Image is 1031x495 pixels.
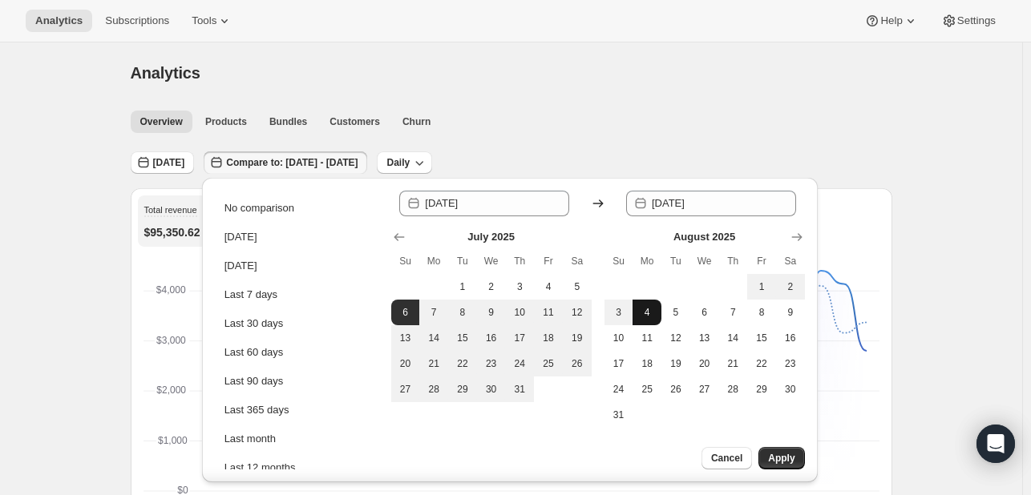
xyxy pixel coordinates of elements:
[725,255,741,268] span: Th
[391,376,420,402] button: Sunday July 27 2025
[633,376,661,402] button: Monday August 25 2025
[505,325,534,351] button: Thursday July 17 2025
[26,10,92,32] button: Analytics
[419,325,448,351] button: Monday July 14 2025
[569,280,585,293] span: 5
[224,373,284,389] div: Last 90 days
[718,300,747,325] button: Thursday August 7 2025
[419,376,448,402] button: Monday July 28 2025
[697,306,713,319] span: 6
[220,426,380,452] button: Last month
[754,357,770,370] span: 22
[633,351,661,376] button: Monday August 18 2025
[768,452,794,465] span: Apply
[511,357,528,370] span: 24
[880,14,902,27] span: Help
[718,325,747,351] button: Thursday August 14 2025
[782,306,799,319] span: 9
[668,255,684,268] span: Tu
[204,151,367,174] button: Compare to: [DATE] - [DATE]
[511,306,528,319] span: 10
[563,325,592,351] button: Saturday July 19 2025
[477,351,506,376] button: Wednesday July 23 2025
[455,357,471,370] span: 22
[611,306,627,319] span: 3
[511,255,528,268] span: Th
[220,253,380,279] button: [DATE]
[604,248,633,274] th: Sunday
[633,300,661,325] button: End of range Monday August 4 2025
[747,325,776,351] button: Friday August 15 2025
[754,306,770,319] span: 8
[604,300,633,325] button: Sunday August 3 2025
[402,115,431,128] span: Churn
[455,255,471,268] span: Tu
[426,332,442,344] span: 14
[455,332,471,344] span: 15
[144,224,200,240] p: $95,350.62
[419,248,448,274] th: Monday
[725,383,741,396] span: 28
[776,300,805,325] button: Saturday August 9 2025
[224,316,284,332] div: Last 30 days
[697,332,713,344] span: 13
[483,306,499,319] span: 9
[754,255,770,268] span: Fr
[220,455,380,481] button: Last 12 months
[690,248,719,274] th: Wednesday
[776,274,805,300] button: Saturday August 2 2025
[35,14,83,27] span: Analytics
[505,248,534,274] th: Thursday
[776,351,805,376] button: Saturday August 23 2025
[534,248,563,274] th: Friday
[758,447,804,469] button: Apply
[398,332,414,344] span: 13
[511,332,528,344] span: 17
[391,351,420,376] button: Sunday July 20 2025
[668,332,684,344] span: 12
[747,376,776,402] button: Friday August 29 2025
[604,351,633,376] button: Sunday August 17 2025
[483,357,499,370] span: 23
[563,351,592,376] button: Saturday July 26 2025
[534,325,563,351] button: Friday July 18 2025
[697,255,713,268] span: We
[483,280,499,293] span: 2
[398,306,414,319] span: 6
[786,226,808,248] button: Show next month, September 2025
[224,229,257,245] div: [DATE]
[144,205,197,215] span: Total revenue
[611,332,627,344] span: 10
[701,447,752,469] button: Cancel
[639,306,655,319] span: 4
[534,274,563,300] button: Friday July 4 2025
[540,357,556,370] span: 25
[661,325,690,351] button: Tuesday August 12 2025
[483,332,499,344] span: 16
[131,151,195,174] button: [DATE]
[747,300,776,325] button: Friday August 8 2025
[611,383,627,396] span: 24
[782,255,799,268] span: Sa
[569,306,585,319] span: 12
[391,325,420,351] button: Sunday July 13 2025
[455,306,471,319] span: 8
[426,255,442,268] span: Mo
[540,280,556,293] span: 4
[448,274,477,300] button: Tuesday July 1 2025
[505,351,534,376] button: Thursday July 24 2025
[426,383,442,396] span: 28
[156,335,186,346] text: $3,000
[220,340,380,365] button: Last 60 days
[224,200,294,216] div: No comparison
[754,383,770,396] span: 29
[158,435,188,446] text: $1,000
[754,280,770,293] span: 1
[782,383,799,396] span: 30
[855,10,928,32] button: Help
[220,224,380,250] button: [DATE]
[747,248,776,274] th: Friday
[448,376,477,402] button: Tuesday July 29 2025
[455,280,471,293] span: 1
[220,311,380,336] button: Last 30 days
